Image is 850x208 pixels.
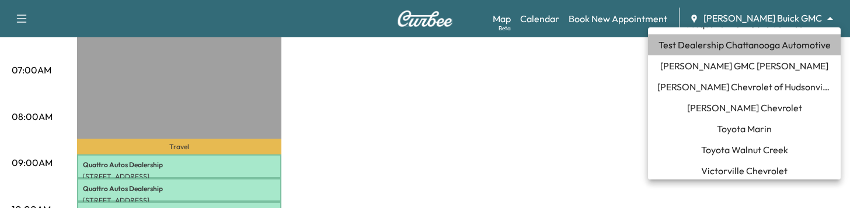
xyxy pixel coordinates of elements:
[701,143,788,157] span: Toyota Walnut Creek
[717,122,772,136] span: Toyota Marin
[660,59,828,73] span: [PERSON_NAME] GMC [PERSON_NAME]
[687,101,802,115] span: [PERSON_NAME] Chevrolet
[657,80,831,94] span: [PERSON_NAME] Chevrolet of Hudsonville
[659,38,831,52] span: Test Dealership Chattanooga Automotive
[701,164,788,178] span: Victorville Chevrolet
